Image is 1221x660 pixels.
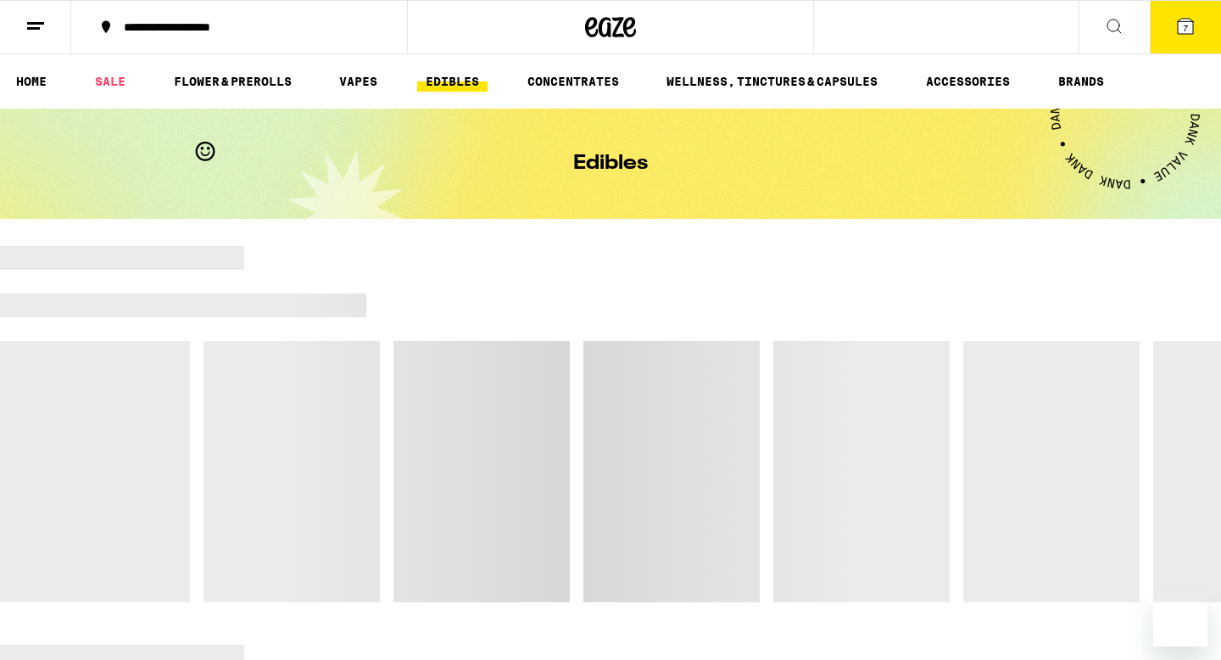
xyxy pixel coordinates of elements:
span: 7 [1183,23,1188,33]
a: FLOWER & PREROLLS [165,71,300,92]
a: SALE [86,71,134,92]
a: CONCENTRATES [519,71,627,92]
iframe: Button to launch messaging window [1153,592,1207,646]
a: VAPES [331,71,386,92]
a: ACCESSORIES [917,71,1018,92]
a: WELLNESS, TINCTURES & CAPSULES [658,71,886,92]
button: 7 [1150,1,1221,53]
a: HOME [8,71,55,92]
a: EDIBLES [417,71,488,92]
a: BRANDS [1050,71,1112,92]
h1: Edibles [573,154,648,174]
